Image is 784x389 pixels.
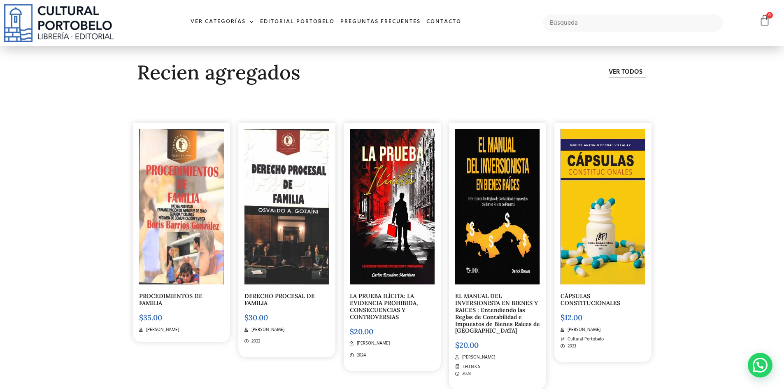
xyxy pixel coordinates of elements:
[561,313,565,322] span: $
[423,13,464,31] a: Contacto
[355,352,366,359] span: 2024
[565,326,600,333] span: [PERSON_NAME]
[144,326,179,333] span: [PERSON_NAME]
[244,313,249,322] span: $
[188,13,257,31] a: Ver Categorías
[350,292,418,320] a: LA PRUEBA ILÍCITA: LA EVIDENCIA PROHIBIDA, CONSECUENCIAS Y CONTROVERSIAS
[561,292,620,307] a: CÁPSULAS CONSTITUCIONALES
[244,313,268,322] bdi: 30.00
[609,67,647,77] a: Ver todos
[759,14,770,26] a: 0
[139,313,162,322] bdi: 35.00
[244,129,329,284] img: Captura de pantalla 2025-08-12 142800
[257,13,337,31] a: Editorial Portobelo
[455,340,479,350] bdi: 20.00
[460,363,480,370] span: T.H.I.N.K.S
[355,340,390,347] span: [PERSON_NAME]
[565,343,576,350] span: 2023
[455,292,540,334] a: EL MANUAL DEL INVERSIONISTA EN BIENES Y RAICES : Entendiendo las Reglas de Contabilidad e Impuest...
[543,14,724,32] input: Búsqueda
[460,370,471,377] span: 2023
[455,340,459,350] span: $
[139,313,143,322] span: $
[350,129,435,284] img: 81Xhe+lqSeL._SY466_
[137,62,537,84] h2: Recien agregados
[460,354,495,361] span: [PERSON_NAME]
[249,326,284,333] span: [PERSON_NAME]
[249,338,260,345] span: 2022
[337,13,423,31] a: Preguntas frecuentes
[766,12,773,19] span: 0
[244,292,315,307] a: DERECHO PROCESAL DE FAMILIA
[565,336,604,343] span: Cultural Portobelo
[350,327,373,336] bdi: 20.00
[139,129,224,284] img: Captura de pantalla 2025-08-12 145524
[561,129,645,284] img: Captura de pantalla 2025-07-16 103503
[609,67,642,77] span: Ver todos
[455,129,540,284] img: RP77216
[561,313,582,322] bdi: 12.00
[350,327,354,336] span: $
[139,292,202,307] a: PROCEDIMIENTOS DE FAMILIA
